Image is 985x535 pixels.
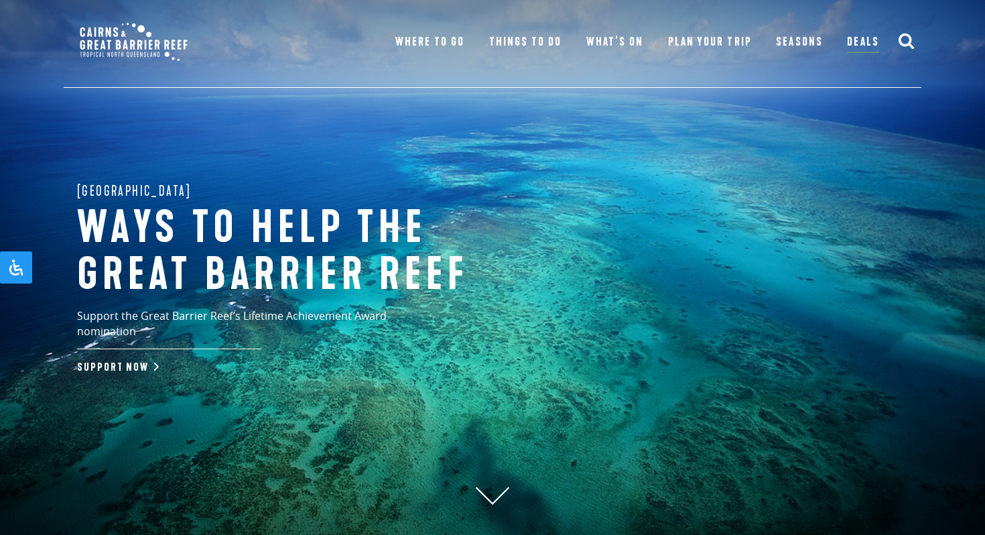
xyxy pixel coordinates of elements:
[395,33,464,52] a: Where To Go
[77,361,156,374] a: Support Now
[77,180,192,202] span: [GEOGRAPHIC_DATA]
[77,308,446,349] p: Support the Great Barrier Reef’s Lifetime Achievement Award nomination
[8,259,24,276] svg: Open Accessibility Panel
[847,33,878,53] a: Deals
[776,33,822,52] a: Seasons
[77,205,519,298] h1: Ways to help the great barrier reef
[586,33,643,52] a: What’s On
[489,33,562,52] a: Things To Do
[668,33,752,52] a: Plan Your Trip
[70,13,197,70] img: CGBR-TNQ_dual-logo.svg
